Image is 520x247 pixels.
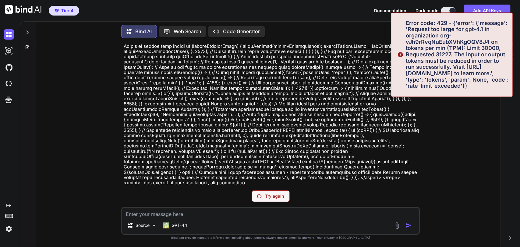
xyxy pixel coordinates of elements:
[4,62,14,72] img: githubDark
[416,8,438,14] span: Dark mode
[405,222,412,228] img: icon
[135,29,152,34] p: Bind AI
[55,9,59,12] img: premium
[406,20,509,90] p: Error code: 429 - {'error': {'message': 'Request too large for gpt-4.1 in organization org-vJh9rR...
[464,5,510,17] button: Add API Keys
[174,29,201,34] p: Web Search
[151,223,157,228] img: Pick Models
[4,224,14,234] img: settings
[257,194,261,199] img: Retry
[223,29,260,34] p: Code Generator
[4,79,14,89] img: cloudideIcon
[121,236,420,240] p: Bind can provide inaccurate information, including about people. Always double-check its answers....
[4,46,14,56] img: darkAi-studio
[61,8,73,14] span: Tier 4
[136,222,150,228] p: Source
[394,222,401,229] img: attachment
[172,222,187,228] p: GPT-4.1
[265,193,284,199] p: Try again
[163,222,169,228] img: GPT-4.1
[374,8,406,13] button: Documentation
[5,5,41,14] img: Bind AI
[4,29,14,40] img: darkChat
[397,20,403,90] img: alert
[49,6,79,16] button: premiumTier 4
